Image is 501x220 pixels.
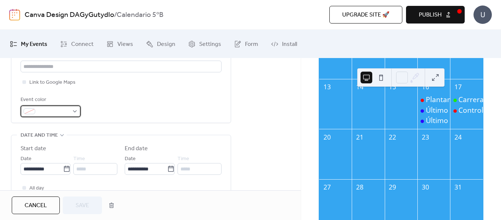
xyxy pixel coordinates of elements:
button: Upgrade site 🚀 [329,6,402,24]
a: Views [101,33,139,55]
div: 29 [388,183,397,192]
div: U [473,6,492,24]
button: Publish [406,6,465,24]
div: 13 [322,82,332,91]
a: Canva Design DAGyGutydIo [25,8,114,22]
img: logo [9,9,20,21]
span: Upgrade site 🚀 [342,11,390,19]
div: Carrera solidaria [450,95,483,105]
div: 27 [322,183,332,192]
button: Cancel [12,196,60,214]
div: 21 [355,133,365,142]
a: Connect [55,33,99,55]
a: My Events [4,33,53,55]
span: Form [245,39,258,50]
span: My Events [21,39,47,50]
div: Control de lengua [450,105,483,115]
div: End date [125,144,148,153]
b: / [114,8,117,22]
span: Date [125,155,136,163]
div: Último día recogida ropa [417,116,450,126]
div: Start date [21,144,46,153]
span: Views [117,39,133,50]
span: Time [73,155,85,163]
div: Plantamos un árbol [417,95,450,105]
div: 24 [454,133,463,142]
a: Settings [183,33,227,55]
span: Settings [199,39,221,50]
div: 17 [454,82,463,91]
a: Design [140,33,181,55]
div: 20 [322,133,332,142]
a: Install [266,33,303,55]
span: Link to Google Maps [29,78,76,87]
div: 16 [421,82,430,91]
span: All day [29,184,44,193]
span: Time [178,155,189,163]
div: 22 [388,133,397,142]
div: Location [21,51,220,59]
div: Plantamos un árbol [426,95,491,105]
div: Último día recogida dinero [417,105,450,115]
span: Publish [419,11,442,19]
div: 15 [388,82,397,91]
div: 28 [355,183,365,192]
span: Cancel [25,201,47,210]
div: 23 [421,133,430,142]
div: 31 [454,183,463,192]
span: Date and time [21,131,58,140]
a: Form [228,33,264,55]
span: Date [21,155,32,163]
span: Connect [71,39,94,50]
div: Event color [21,95,79,104]
div: 14 [355,82,365,91]
div: 30 [421,183,430,192]
span: Install [282,39,297,50]
b: Calendario 5ºB [117,8,164,22]
span: Design [157,39,175,50]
